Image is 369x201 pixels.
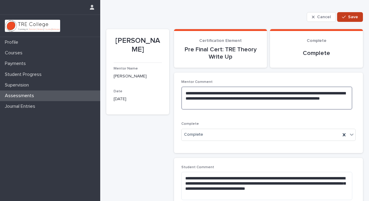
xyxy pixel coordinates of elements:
span: Date [114,90,122,93]
p: [PERSON_NAME] [114,36,162,54]
img: L01RLPSrRaOWR30Oqb5K [5,20,60,32]
p: Payments [2,61,31,66]
p: Supervision [2,82,34,88]
p: Journal Entries [2,104,40,109]
p: Courses [2,50,27,56]
p: Assessments [2,93,39,99]
span: Save [348,15,358,19]
span: Mentor Comment [181,80,213,84]
p: Complete [277,49,356,57]
span: Certification Element [199,39,242,43]
span: Mentor Name [114,67,138,70]
p: Pre Final Cert: TRE Theory Write Up [181,46,260,60]
p: Student Progress [2,72,46,77]
span: Cancel [317,15,331,19]
span: Complete [184,131,203,138]
p: [PERSON_NAME] [114,73,162,80]
p: Profile [2,39,23,45]
span: Student Comment [181,165,214,169]
p: [DATE] [114,96,162,102]
span: Complete [307,39,326,43]
button: Cancel [307,12,336,22]
span: Complete [181,122,199,126]
button: Save [337,12,363,22]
